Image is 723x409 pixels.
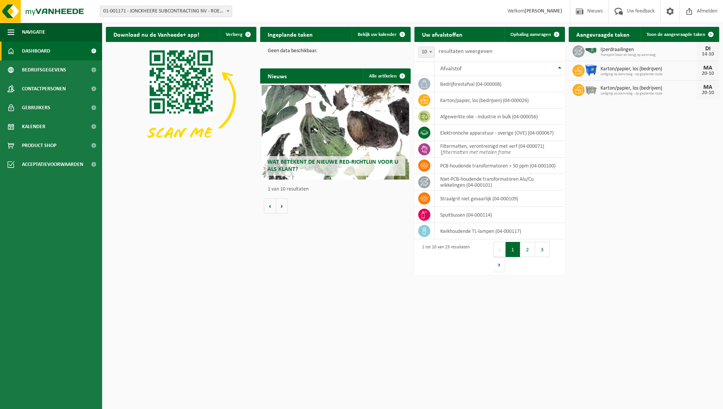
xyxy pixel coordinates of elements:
p: Geen data beschikbaar. [268,48,403,54]
a: Toon de aangevraagde taken [641,27,718,42]
img: WB-1100-HPE-BE-01 [585,64,597,76]
span: Wat betekent de nieuwe RED-richtlijn voor u als klant? [267,159,398,172]
td: bedrijfsrestafval (04-000008) [434,76,565,92]
span: 01-001171 - JONCKHEERE SUBCONTRACTING NV - ROESELARE [100,6,232,17]
button: Verberg [220,27,256,42]
span: Toon de aangevraagde taken [647,32,705,37]
button: 2 [520,242,535,257]
span: Navigatie [22,23,45,42]
span: Ophaling aanvragen [510,32,551,37]
button: Previous [493,242,506,257]
td: kwikhoudende TL-lampen (04-000117) [434,223,565,239]
span: Lediging op aanvraag - op geplande route [600,72,697,77]
span: Karton/papier, los (bedrijven) [600,66,697,72]
img: HK-RS-14-GN-00 [585,47,597,54]
span: Acceptatievoorwaarden [22,155,83,174]
div: 1 tot 10 van 23 resultaten [418,241,470,273]
div: DI [700,46,715,52]
a: Alle artikelen [363,68,410,84]
span: 10 [419,47,434,57]
a: Ophaling aanvragen [504,27,564,42]
span: Ijzerdraailingen [600,47,697,53]
td: straalgrit niet gevaarlijk (04-000109) [434,191,565,207]
button: Volgende [276,198,288,214]
label: resultaten weergeven [439,48,492,54]
span: Bedrijfsgegevens [22,60,66,79]
td: afgewerkte olie - industrie in bulk (04-000056) [434,108,565,125]
div: 20-10 [700,90,715,96]
button: 3 [535,242,550,257]
td: PCB-houdende transformatoren > 50 ppm (04-000100) [434,158,565,174]
div: MA [700,65,715,71]
button: Next [493,257,505,272]
td: spuitbussen (04-000114) [434,207,565,223]
span: Lediging op aanvraag - op geplande route [600,91,697,96]
td: niet-PCB-houdende transformatoren Alu/Cu wikkelingen (04-000101) [434,174,565,191]
span: 10 [418,46,435,58]
p: 1 van 10 resultaten [268,187,407,192]
h2: Aangevraagde taken [569,27,637,42]
h2: Uw afvalstoffen [414,27,470,42]
div: MA [700,84,715,90]
img: WB-2500-GAL-GY-01 [585,83,597,96]
button: 1 [506,242,520,257]
div: 20-10 [700,71,715,76]
span: Gebruikers [22,98,50,117]
strong: [PERSON_NAME] [524,8,562,14]
span: Dashboard [22,42,50,60]
span: Karton/papier, los (bedrijven) [600,85,697,91]
h2: Download nu de Vanheede+ app! [106,27,207,42]
span: Transport heen en terug op aanvraag [600,53,697,57]
i: filtermatten met metalen frame [442,150,511,155]
span: Kalender [22,117,45,136]
a: Bekijk uw kalender [352,27,410,42]
td: elektronische apparatuur - overige (OVE) (04-000067) [434,125,565,141]
span: Afvalstof [440,66,462,72]
span: Bekijk uw kalender [358,32,397,37]
h2: Ingeplande taken [260,27,320,42]
span: Product Shop [22,136,56,155]
h2: Nieuws [260,68,294,83]
td: karton/papier, los (bedrijven) (04-000026) [434,92,565,108]
a: Wat betekent de nieuwe RED-richtlijn voor u als klant? [262,85,409,180]
button: Vorige [264,198,276,214]
div: 14-10 [700,52,715,57]
span: Contactpersonen [22,79,66,98]
td: filtermatten, verontreinigd met verf (04-000071) | [434,141,565,158]
img: Download de VHEPlus App [106,42,256,155]
span: Verberg [226,32,242,37]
